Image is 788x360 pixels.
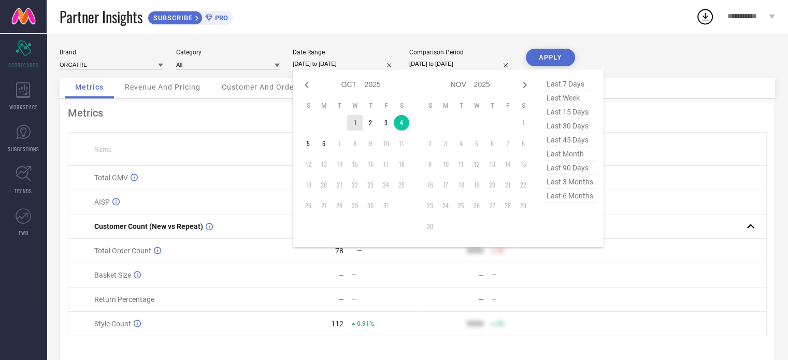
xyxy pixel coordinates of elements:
span: Style Count [94,320,131,328]
td: Mon Nov 24 2025 [438,198,453,213]
td: Thu Oct 23 2025 [363,177,378,193]
td: Tue Nov 18 2025 [453,177,469,193]
div: — [352,296,417,303]
div: 112 [331,320,343,328]
span: WORKSPACE [9,103,38,111]
td: Sun Oct 26 2025 [300,198,316,213]
td: Sat Oct 25 2025 [394,177,409,193]
span: SUBSCRIBE [148,14,195,22]
td: Fri Nov 14 2025 [500,156,515,172]
span: Name [94,146,111,153]
div: — [338,271,344,279]
td: Sat Nov 15 2025 [515,156,531,172]
span: last 90 days [544,161,596,175]
td: Wed Oct 01 2025 [347,115,363,131]
div: Next month [519,79,531,91]
span: TRENDS [15,187,32,195]
th: Wednesday [469,102,484,110]
td: Sat Oct 18 2025 [394,156,409,172]
td: Mon Nov 03 2025 [438,136,453,151]
td: Thu Oct 16 2025 [363,156,378,172]
td: Sun Oct 19 2025 [300,177,316,193]
div: Brand [60,49,163,56]
div: 9999 [467,247,483,255]
th: Sunday [300,102,316,110]
td: Wed Oct 08 2025 [347,136,363,151]
td: Sun Nov 30 2025 [422,219,438,234]
td: Fri Oct 10 2025 [378,136,394,151]
td: Tue Nov 25 2025 [453,198,469,213]
td: Sun Nov 23 2025 [422,198,438,213]
td: Wed Nov 12 2025 [469,156,484,172]
span: Total Order Count [94,247,151,255]
img: website_grey.svg [17,27,25,35]
td: Fri Nov 28 2025 [500,198,515,213]
span: Basket Size [94,271,131,279]
td: Sat Nov 01 2025 [515,115,531,131]
div: Domain Overview [39,61,93,68]
button: APPLY [526,49,575,66]
td: Thu Nov 06 2025 [484,136,500,151]
td: Sun Nov 16 2025 [422,177,438,193]
td: Mon Nov 10 2025 [438,156,453,172]
div: Previous month [300,79,313,91]
td: Wed Oct 15 2025 [347,156,363,172]
th: Wednesday [347,102,363,110]
img: logo_orange.svg [17,17,25,25]
input: Select comparison period [409,59,513,69]
th: Sunday [422,102,438,110]
span: Partner Insights [60,6,142,27]
td: Tue Oct 14 2025 [332,156,347,172]
div: Comparison Period [409,49,513,56]
span: Customer Count (New vs Repeat) [94,222,203,231]
td: Fri Oct 24 2025 [378,177,394,193]
div: — [492,271,556,279]
input: Select date range [293,59,396,69]
td: Wed Nov 19 2025 [469,177,484,193]
th: Tuesday [332,102,347,110]
span: Return Percentage [94,295,154,304]
img: tab_keywords_by_traffic_grey.svg [103,60,111,68]
th: Saturday [515,102,531,110]
span: PRO [212,14,228,22]
div: — [478,271,484,279]
td: Fri Oct 17 2025 [378,156,394,172]
td: Thu Oct 02 2025 [363,115,378,131]
div: v 4.0.25 [29,17,51,25]
td: Wed Nov 05 2025 [469,136,484,151]
div: Keywords by Traffic [114,61,175,68]
span: SCORECARDS [8,61,39,69]
th: Tuesday [453,102,469,110]
td: Mon Oct 13 2025 [316,156,332,172]
td: Fri Oct 03 2025 [378,115,394,131]
td: Sat Oct 04 2025 [394,115,409,131]
td: Tue Oct 28 2025 [332,198,347,213]
td: Sun Oct 05 2025 [300,136,316,151]
span: last 3 months [544,175,596,189]
div: — [338,295,344,304]
td: Thu Oct 09 2025 [363,136,378,151]
span: 50 [497,320,504,327]
div: 9999 [467,320,483,328]
span: Customer And Orders [222,83,301,91]
td: Sat Oct 11 2025 [394,136,409,151]
td: Sun Nov 09 2025 [422,156,438,172]
td: Thu Oct 30 2025 [363,198,378,213]
td: Tue Nov 11 2025 [453,156,469,172]
span: — [357,247,362,254]
td: Tue Oct 21 2025 [332,177,347,193]
div: — [478,295,484,304]
span: Revenue And Pricing [125,83,200,91]
th: Friday [378,102,394,110]
img: tab_domain_overview_orange.svg [28,60,36,68]
span: 0.91% [357,320,374,327]
td: Sun Nov 02 2025 [422,136,438,151]
div: — [352,271,417,279]
td: Fri Nov 21 2025 [500,177,515,193]
th: Thursday [363,102,378,110]
span: last 15 days [544,105,596,119]
td: Mon Oct 06 2025 [316,136,332,151]
span: Metrics [75,83,104,91]
div: Open download list [696,7,714,26]
div: 78 [335,247,343,255]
